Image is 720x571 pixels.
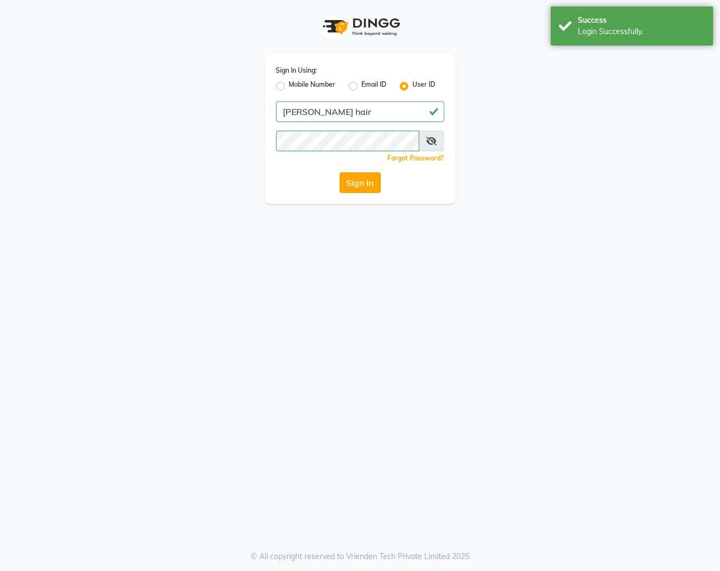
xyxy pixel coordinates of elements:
input: Username [276,101,444,122]
input: Username [276,131,419,151]
a: Forgot Password? [388,154,444,162]
label: Sign In Using: [276,66,317,75]
button: Sign In [340,172,381,193]
label: User ID [413,80,436,93]
img: logo1.svg [317,11,404,43]
div: Success [578,15,705,26]
div: Login Successfully. [578,26,705,37]
label: Mobile Number [289,80,336,93]
label: Email ID [362,80,387,93]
